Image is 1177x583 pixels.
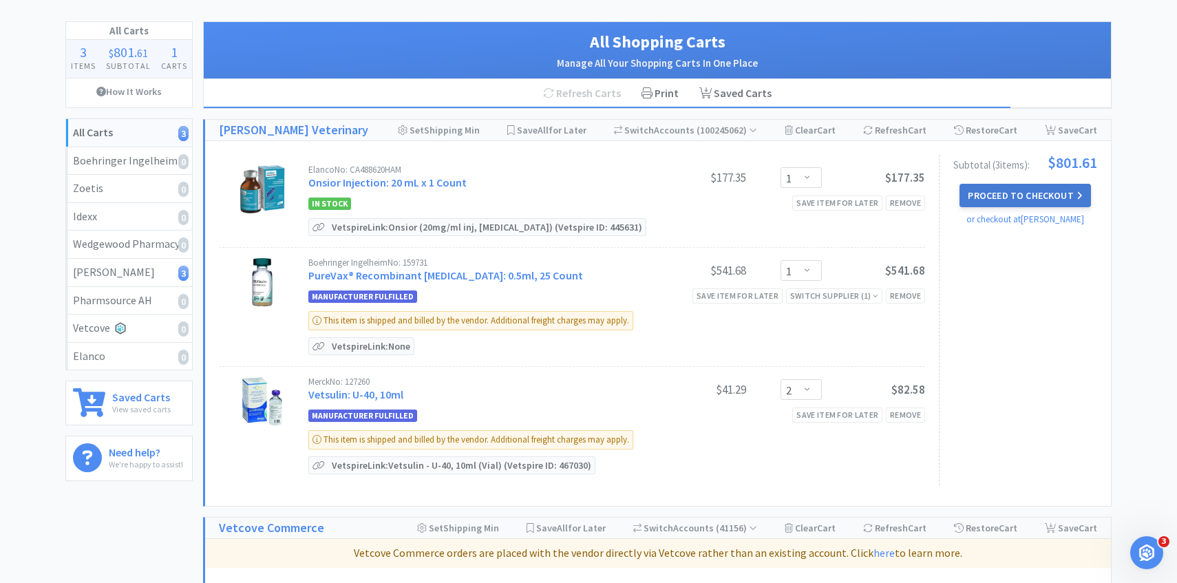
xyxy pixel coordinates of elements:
a: Idexx0 [66,203,192,231]
img: 9252b725efc94beaadfb12d9df5a37bd_410706.jpeg [238,258,286,306]
span: All [557,522,568,534]
span: Manufacturer Fulfilled [308,410,417,422]
div: Vetcove [73,319,185,337]
span: 3 [1158,536,1169,547]
span: Cart [999,124,1017,136]
span: Switch [644,522,673,534]
span: Switch [624,124,654,136]
div: This item is shipped and billed by the vendor. Additional freight charges may apply. [308,430,633,449]
div: Switch Supplier ( 1 ) [790,289,878,302]
div: Accounts [614,120,758,140]
a: How It Works [66,78,192,105]
div: Shipping Min [398,120,480,140]
div: Refresh [863,120,926,140]
div: Idexx [73,208,185,226]
iframe: Intercom live chat [1130,536,1163,569]
a: Elanco0 [66,343,192,370]
i: 0 [178,210,189,225]
div: Boehringer Ingelheim No: 159731 [308,258,643,267]
div: Save item for later [792,407,882,422]
i: 0 [178,237,189,253]
span: Cart [817,124,836,136]
span: $ [109,46,114,60]
p: Vetspire Link: None [328,338,414,354]
div: Subtotal ( 3 item s ): [953,155,1097,170]
button: Proceed to Checkout [959,184,1090,207]
div: Merck No: 127260 [308,377,643,386]
span: Cart [1079,124,1097,136]
span: 3 [80,43,87,61]
div: Refresh Carts [533,79,631,108]
span: Save for Later [536,522,606,534]
span: All [538,124,549,136]
span: ( 41156 ) [714,522,757,534]
span: Cart [908,522,926,534]
a: Vetcove0 [66,315,192,343]
h1: All Carts [66,22,192,40]
h4: Items [66,59,101,72]
a: Saved Carts [689,79,782,108]
a: here [873,546,895,560]
div: This item is shipped and billed by the vendor. Additional freight charges may apply. [308,311,633,330]
h1: Vetcove Commerce [219,518,324,538]
h6: Need help? [109,443,183,458]
i: 0 [178,350,189,365]
div: Restore [954,120,1017,140]
i: 3 [178,266,189,281]
span: Save for Later [517,124,586,136]
span: 801 [114,43,134,61]
h4: Subtotal [101,59,156,72]
div: Elanco [73,348,185,365]
a: [PERSON_NAME] Veterinary [219,120,368,140]
p: View saved carts [112,403,171,416]
div: Elanco No: CA488620HAM [308,165,643,174]
div: . [101,45,156,59]
a: Saved CartsView saved carts [65,381,193,425]
a: or checkout at [PERSON_NAME] [966,213,1084,225]
div: Wedgewood Pharmacy [73,235,185,253]
span: Manufacturer Fulfilled [308,290,417,303]
span: Cart [817,522,836,534]
span: Set [410,124,424,136]
a: Pharmsource AH0 [66,287,192,315]
div: Remove [886,288,925,303]
a: Wedgewood Pharmacy0 [66,231,192,259]
span: 1 [171,43,178,61]
div: Remove [886,407,925,422]
h2: Manage All Your Shopping Carts In One Place [218,55,1097,72]
p: Vetspire Link: Onsior (20mg/ml inj, [MEDICAL_DATA]) (Vetspire ID: 445631) [328,219,646,235]
div: Save [1045,518,1097,538]
i: 0 [178,182,189,197]
img: 6f4171e742e343b9b8a9720e688844d9_822945.jpeg [238,377,286,425]
span: 61 [137,46,148,60]
a: Onsior Injection: 20 mL x 1 Count [308,176,467,189]
span: Set [429,522,443,534]
div: Zoetis [73,180,185,198]
img: dfeba9340ce940a4a4b7ccbbe16f3f38_153907.jpeg [238,165,286,213]
h4: Carts [156,59,192,72]
span: In Stock [308,198,351,210]
strong: All Carts [73,125,113,139]
div: Clear [785,518,836,538]
h6: Saved Carts [112,388,171,403]
a: Vetsulin: U-40, 10ml [308,388,403,401]
i: 0 [178,294,189,309]
div: $41.29 [643,381,746,398]
span: $82.58 [891,382,925,397]
div: Shipping Min [417,518,499,538]
span: Cart [999,522,1017,534]
div: $541.68 [643,262,746,279]
i: 0 [178,154,189,169]
div: Restore [954,518,1017,538]
a: All Carts3 [66,119,192,147]
a: Zoetis0 [66,175,192,203]
div: Save item for later [792,195,882,210]
p: Vetspire Link: Vetsulin - U-40, 10ml (Vial) (Vetspire ID: 467030) [328,457,595,474]
span: $541.68 [885,263,925,278]
p: Vetcove Commerce orders are placed with the vendor directly via Vetcove rather than an existing a... [211,544,1105,562]
i: 3 [178,126,189,141]
span: Cart [1079,522,1097,534]
div: Boehringer Ingelheim [73,152,185,170]
a: Boehringer Ingelheim0 [66,147,192,176]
